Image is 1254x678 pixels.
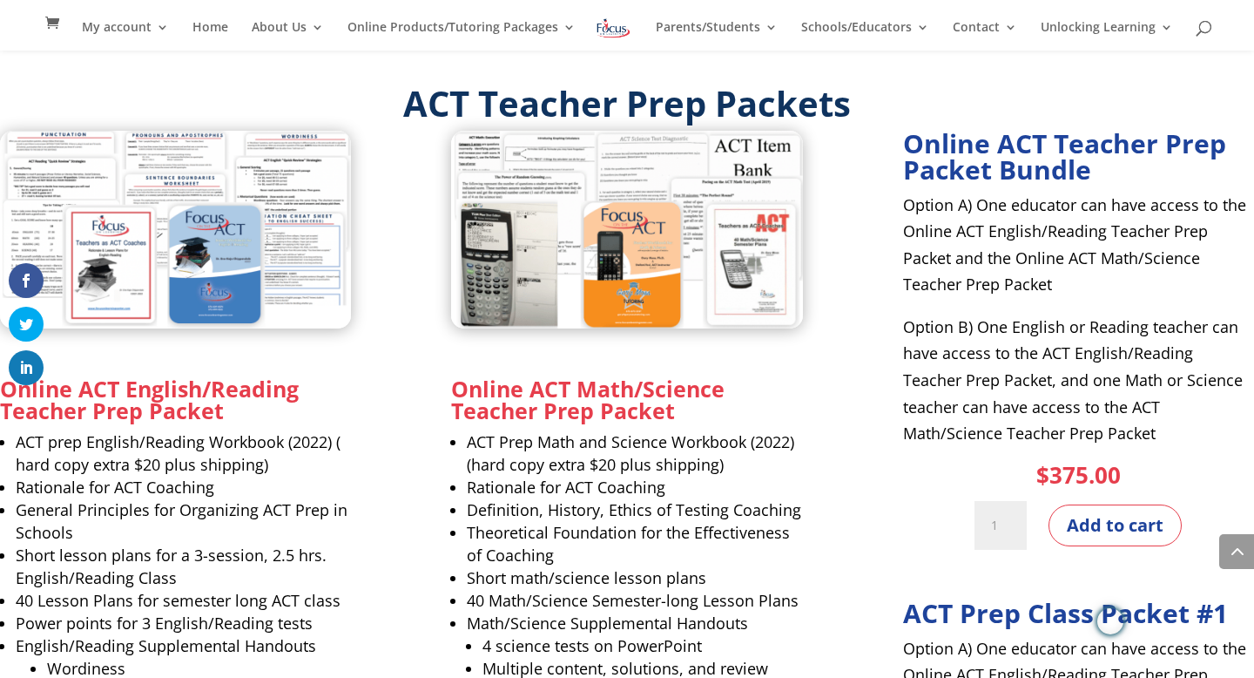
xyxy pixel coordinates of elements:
li: ACT Prep Math and Science Workbook (2022) (hard copy extra $20 plus shipping) [467,431,802,476]
span: Short lesson plans for a 3-session, 2.5 hrs. English/Reading Class [16,545,327,588]
li: 4 science tests on PowerPoint [482,634,802,657]
span: English/Reading Supplemental Handouts [16,635,316,656]
strong: Online ACT Math/Science Teacher Prep Packet [451,374,725,425]
a: About Us [252,21,324,51]
span: 40 Lesson Plans for semester long ACT class [16,590,340,611]
strong: ACT Teacher Prep Packets [403,79,851,127]
p: Option B) One English or Reading teacher can have access to the ACT English/Reading Teacher Prep ... [903,314,1254,447]
span: Rationale for ACT Coaching [16,477,214,498]
li: 40 Math/Science Semester-long Lesson Plans [467,589,802,612]
button: Add to cart [1048,505,1182,546]
bdi: 375.00 [1036,459,1121,491]
img: Online ACT Math_Science Teacher Prep Packet [451,131,802,329]
a: Parents/Students [656,21,778,51]
img: Focus on Learning [595,16,631,41]
a: Contact [953,21,1017,51]
li: Theoretical Foundation for the Effectiveness of Coaching [467,521,802,566]
a: Online Products/Tutoring Packages [347,21,576,51]
a: My account [82,21,169,51]
a: Unlocking Learning [1041,21,1173,51]
p: Option A) One educator can have access to the Online ACT English/Reading Teacher Prep Packet and ... [903,192,1254,314]
a: Schools/Educators [801,21,929,51]
li: ACT prep English/Reading Workbook (2022) ( hard copy extra $20 plus shipping) [16,431,351,476]
span: Power points for 3 English/Reading tests [16,613,313,634]
li: Short math/science lesson plans [467,566,802,589]
span: Definition, History, Ethics of Testing Coaching [467,499,801,520]
input: Product quantity [974,501,1027,550]
strong: Online ACT Teacher Prep Packet Bundle [903,125,1226,187]
li: Rationale for ACT Coaching [467,476,802,498]
span: General Principles for Organizing ACT Prep in Schools [16,499,347,543]
span: $ [1036,459,1049,491]
strong: ACT Prep Class Packet #1 [903,595,1228,631]
a: Home [192,21,228,51]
